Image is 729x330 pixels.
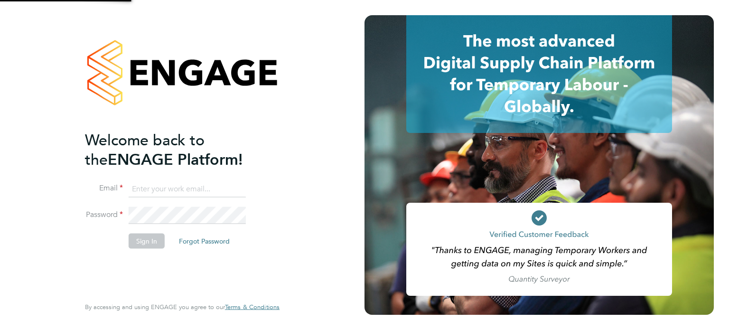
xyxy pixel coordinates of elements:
[85,183,123,193] label: Email
[85,303,280,311] span: By accessing and using ENGAGE you agree to our
[85,131,205,169] span: Welcome back to the
[171,234,237,249] button: Forgot Password
[129,234,165,249] button: Sign In
[225,303,280,311] a: Terms & Conditions
[129,180,246,198] input: Enter your work email...
[85,130,270,169] h2: ENGAGE Platform!
[85,210,123,220] label: Password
